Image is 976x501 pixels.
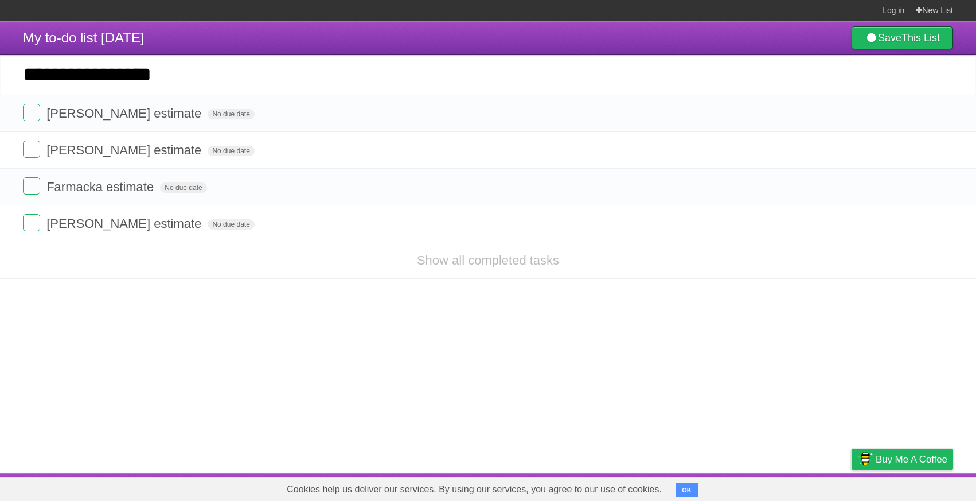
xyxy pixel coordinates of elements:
[46,180,157,194] span: Farmacka estimate
[23,30,145,45] span: My to-do list [DATE]
[46,216,204,231] span: [PERSON_NAME] estimate
[23,214,40,231] label: Done
[901,32,940,44] b: This List
[417,253,559,267] a: Show all completed tasks
[837,476,866,498] a: Privacy
[737,476,783,498] a: Developers
[160,182,206,193] span: No due date
[876,449,947,469] span: Buy me a coffee
[857,449,873,469] img: Buy me a coffee
[798,476,823,498] a: Terms
[208,219,254,230] span: No due date
[208,109,254,119] span: No due date
[23,141,40,158] label: Done
[23,104,40,121] label: Done
[275,478,673,501] span: Cookies help us deliver our services. By using our services, you agree to our use of cookies.
[852,26,953,49] a: SaveThis List
[881,476,953,498] a: Suggest a feature
[46,106,204,121] span: [PERSON_NAME] estimate
[852,449,953,470] a: Buy me a coffee
[208,146,254,156] span: No due date
[23,177,40,195] label: Done
[676,483,698,497] button: OK
[699,476,723,498] a: About
[46,143,204,157] span: [PERSON_NAME] estimate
